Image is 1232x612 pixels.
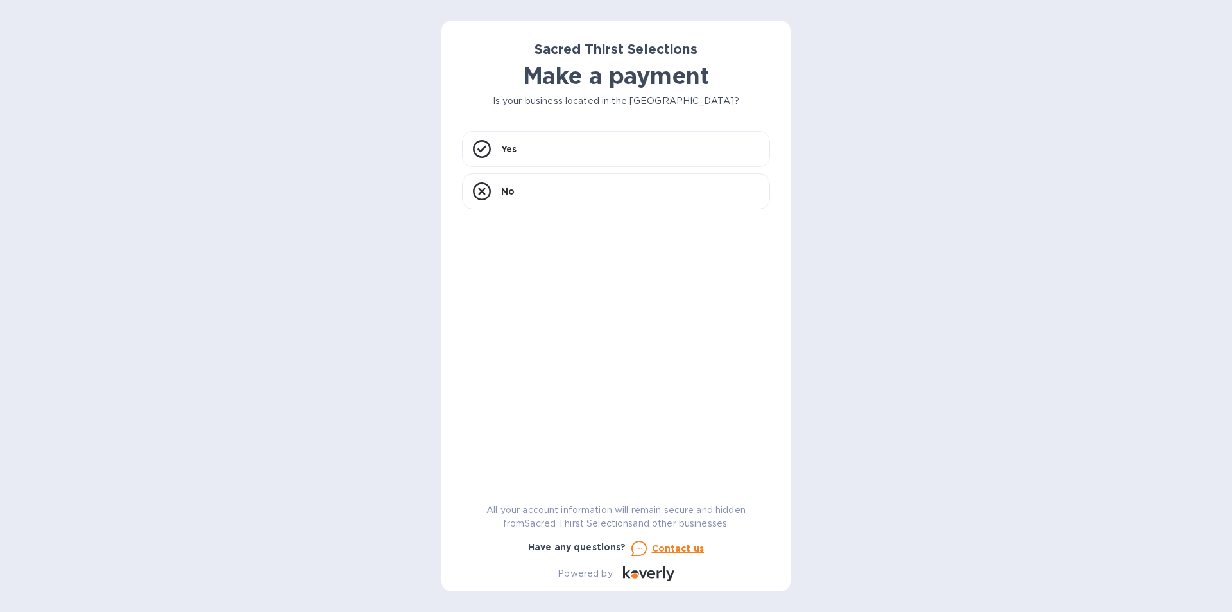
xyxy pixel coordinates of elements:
p: Is your business located in the [GEOGRAPHIC_DATA]? [462,94,770,108]
u: Contact us [652,543,705,554]
p: Yes [501,143,517,155]
b: Sacred Thirst Selections [535,41,697,57]
p: All your account information will remain secure and hidden from Sacred Thirst Selections and othe... [462,503,770,530]
b: Have any questions? [528,542,626,552]
h1: Make a payment [462,62,770,89]
p: Powered by [558,567,612,581]
p: No [501,185,515,198]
